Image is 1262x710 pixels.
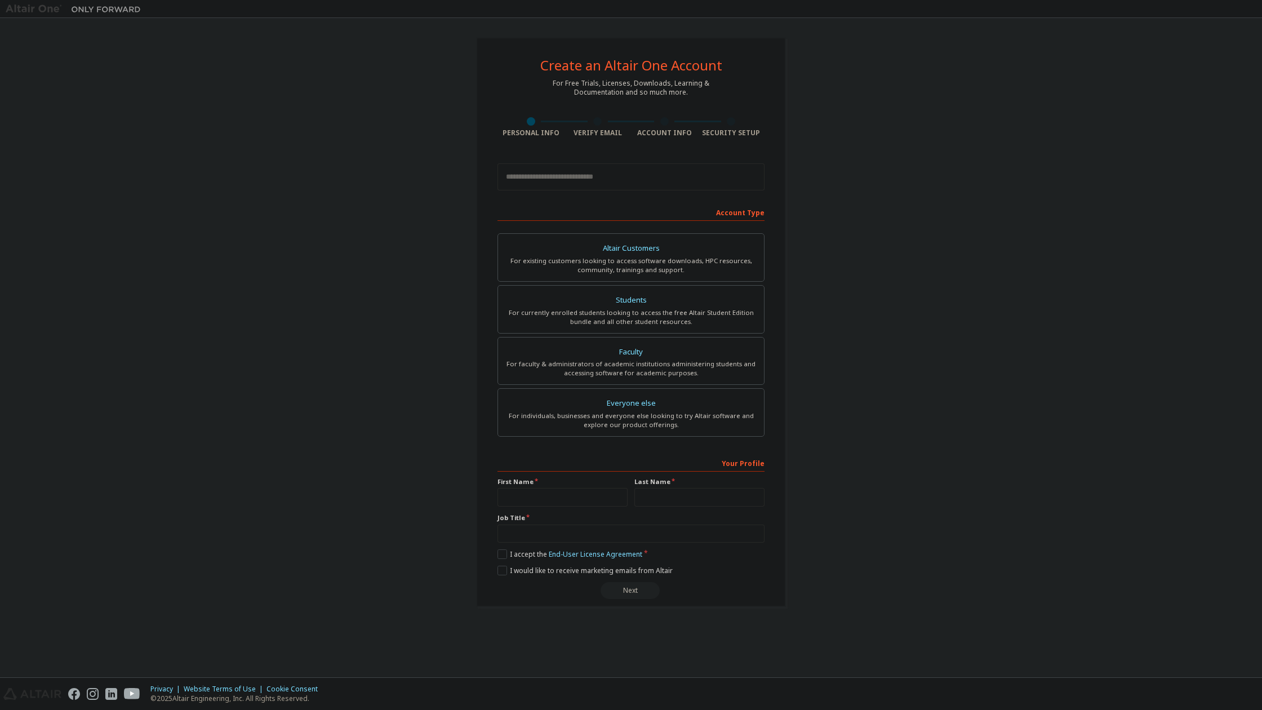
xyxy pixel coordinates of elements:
[634,477,765,486] label: Last Name
[505,308,757,326] div: For currently enrolled students looking to access the free Altair Student Edition bundle and all ...
[150,694,325,703] p: © 2025 Altair Engineering, Inc. All Rights Reserved.
[497,454,765,472] div: Your Profile
[505,360,757,378] div: For faculty & administrators of academic institutions administering students and accessing softwa...
[124,688,140,700] img: youtube.svg
[184,685,266,694] div: Website Terms of Use
[497,203,765,221] div: Account Type
[505,241,757,256] div: Altair Customers
[6,3,146,15] img: Altair One
[540,59,722,72] div: Create an Altair One Account
[87,688,99,700] img: instagram.svg
[150,685,184,694] div: Privacy
[68,688,80,700] img: facebook.svg
[505,396,757,411] div: Everyone else
[266,685,325,694] div: Cookie Consent
[497,128,565,137] div: Personal Info
[497,582,765,599] div: Read and acccept EULA to continue
[505,411,757,429] div: For individuals, businesses and everyone else looking to try Altair software and explore our prod...
[497,549,642,559] label: I accept the
[631,128,698,137] div: Account Info
[497,513,765,522] label: Job Title
[553,79,709,97] div: For Free Trials, Licenses, Downloads, Learning & Documentation and so much more.
[549,549,642,559] a: End-User License Agreement
[698,128,765,137] div: Security Setup
[497,477,628,486] label: First Name
[3,688,61,700] img: altair_logo.svg
[505,344,757,360] div: Faculty
[565,128,632,137] div: Verify Email
[497,566,673,575] label: I would like to receive marketing emails from Altair
[505,256,757,274] div: For existing customers looking to access software downloads, HPC resources, community, trainings ...
[105,688,117,700] img: linkedin.svg
[505,292,757,308] div: Students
